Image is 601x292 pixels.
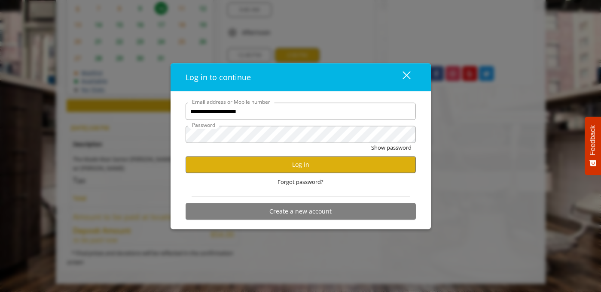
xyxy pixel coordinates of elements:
[188,121,220,129] label: Password
[589,125,597,155] span: Feedback
[393,71,410,84] div: close dialog
[186,72,251,82] span: Log in to continue
[278,177,323,186] span: Forgot password?
[186,203,416,220] button: Create a new account
[186,103,416,120] input: Email address or Mobile number
[186,126,416,143] input: Password
[387,68,416,86] button: close dialog
[585,117,601,175] button: Feedback - Show survey
[188,98,275,106] label: Email address or Mobile number
[186,156,416,173] button: Log in
[371,143,412,152] button: Show password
